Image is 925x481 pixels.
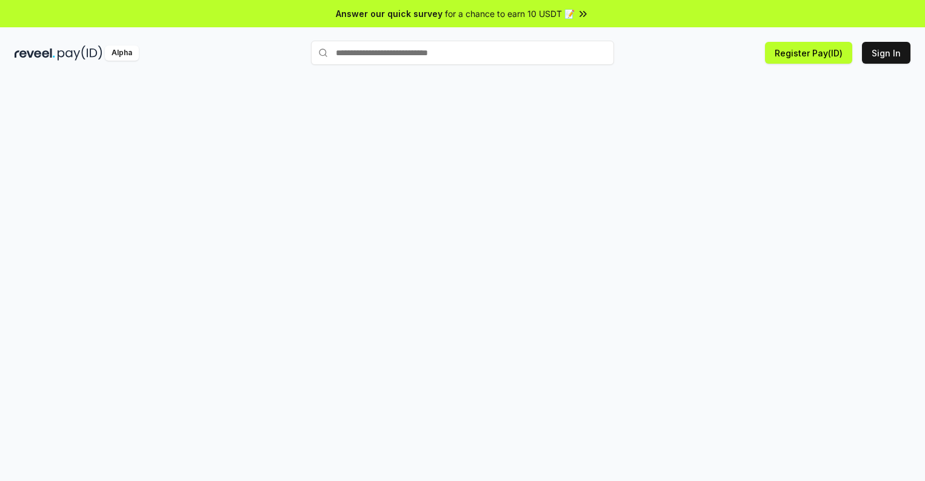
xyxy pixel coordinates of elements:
[58,45,102,61] img: pay_id
[336,7,442,20] span: Answer our quick survey
[445,7,575,20] span: for a chance to earn 10 USDT 📝
[105,45,139,61] div: Alpha
[15,45,55,61] img: reveel_dark
[765,42,852,64] button: Register Pay(ID)
[862,42,910,64] button: Sign In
